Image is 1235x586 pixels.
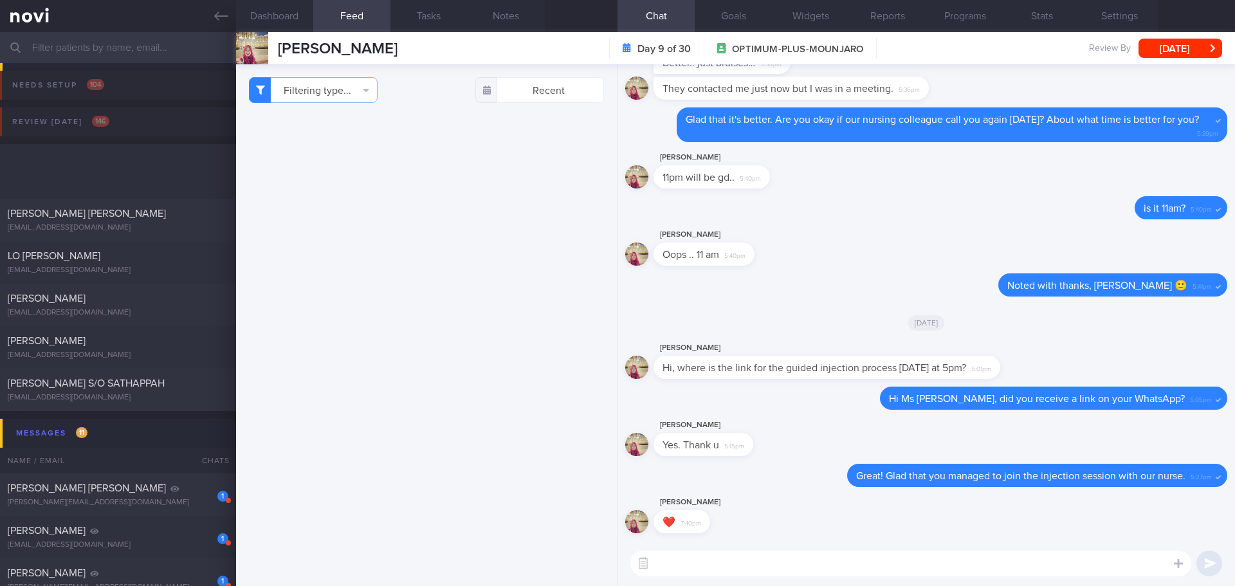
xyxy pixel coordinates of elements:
[663,440,719,450] span: Yes. Thank u
[8,378,165,389] span: [PERSON_NAME] S/O SATHAPPAH
[856,471,1185,481] span: Great! Glad that you managed to join the injection session with our nurse.
[732,43,863,56] span: OPTIMUM-PLUS-MOUNJARO
[8,540,228,550] div: [EMAIL_ADDRESS][DOMAIN_NAME]
[1139,39,1222,58] button: [DATE]
[9,77,107,94] div: Needs setup
[76,427,87,438] span: 11
[8,351,228,360] div: [EMAIL_ADDRESS][DOMAIN_NAME]
[1007,280,1187,291] span: Noted with thanks, [PERSON_NAME] 🙂
[1144,203,1185,214] span: is it 11am?
[654,340,1039,356] div: [PERSON_NAME]
[8,223,228,233] div: [EMAIL_ADDRESS][DOMAIN_NAME]
[185,448,236,473] div: Chats
[8,293,86,304] span: [PERSON_NAME]
[8,208,166,219] span: [PERSON_NAME] [PERSON_NAME]
[899,82,920,95] span: 5:36pm
[1191,202,1212,214] span: 5:40pm
[1089,43,1131,55] span: Review By
[8,568,86,578] span: [PERSON_NAME]
[1190,392,1212,405] span: 5:05pm
[654,495,749,510] div: [PERSON_NAME]
[1193,279,1212,291] span: 5:41pm
[637,42,691,55] strong: Day 9 of 30
[87,79,104,90] span: 104
[8,498,228,508] div: [PERSON_NAME][EMAIL_ADDRESS][DOMAIN_NAME]
[889,394,1185,404] span: Hi Ms [PERSON_NAME], did you receive a link on your WhatsApp?
[249,77,378,103] button: Filtering type...
[724,248,746,261] span: 5:40pm
[663,363,966,373] span: Hi, where is the link for the guided injection process [DATE] at 5pm?
[654,150,809,165] div: [PERSON_NAME]
[663,58,755,68] span: Better.. just bruises…
[8,393,228,403] div: [EMAIL_ADDRESS][DOMAIN_NAME]
[217,491,228,502] div: 1
[92,116,109,127] span: 146
[278,41,398,57] span: [PERSON_NAME]
[8,483,166,493] span: [PERSON_NAME] [PERSON_NAME]
[217,533,228,544] div: 1
[663,172,735,183] span: 11pm will be gd..
[663,250,719,260] span: Oops .. 11 am
[8,526,86,536] span: [PERSON_NAME]
[971,362,991,374] span: 5:01pm
[8,336,86,346] span: [PERSON_NAME]
[8,266,228,275] div: [EMAIL_ADDRESS][DOMAIN_NAME]
[724,439,744,451] span: 5:15pm
[13,425,91,442] div: Messages
[908,315,945,331] span: [DATE]
[654,417,792,433] div: [PERSON_NAME]
[663,84,893,94] span: They contacted me just now but I was in a meeting.
[1191,470,1212,482] span: 5:27pm
[1197,126,1218,138] span: 5:39pm
[654,227,793,243] div: [PERSON_NAME]
[740,171,761,183] span: 5:40pm
[8,251,100,261] span: LO [PERSON_NAME]
[686,114,1199,125] span: Glad that it's better. Are you okay if our nursing colleague call you again [DATE]? About what ti...
[8,308,228,318] div: [EMAIL_ADDRESS][DOMAIN_NAME]
[663,517,675,527] span: ❤️
[681,516,701,528] span: 7:40pm
[9,113,113,131] div: Review [DATE]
